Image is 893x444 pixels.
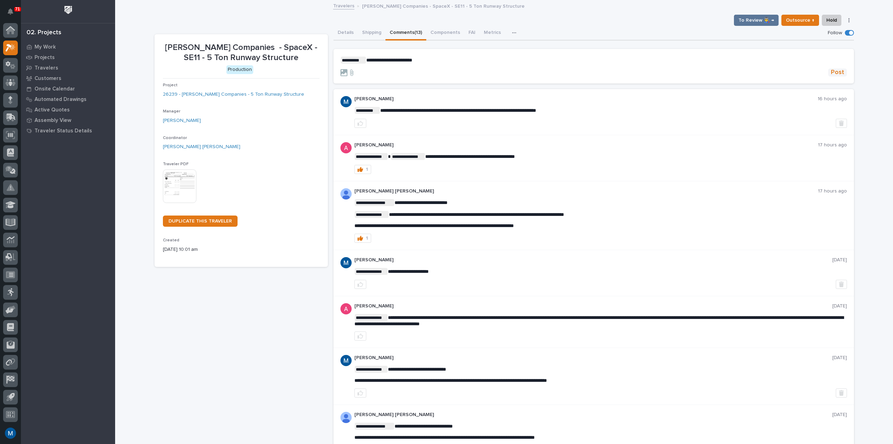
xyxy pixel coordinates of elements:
p: 71 [15,7,20,12]
p: [PERSON_NAME] [354,303,832,309]
img: ACg8ocIvjV8JvZpAypjhyiWMpaojd8dqkqUuCyfg92_2FdJdOC49qw=s96-c [340,355,352,366]
button: Outsource ↑ [781,15,819,26]
img: Workspace Logo [62,3,75,16]
p: [PERSON_NAME] [354,96,818,102]
button: Comments (13) [385,26,426,41]
button: like this post [354,388,366,398]
p: [PERSON_NAME] Companies - SpaceX - SE11 - 5 Ton Runway Structure [362,2,525,9]
div: 02. Projects [27,29,61,37]
a: Travelers [21,63,115,73]
p: Active Quotes [35,107,70,113]
img: ACg8ocKcMZQ4tabbC1K-lsv7XHeQNnaFu4gsgPufzKnNmz0_a9aUSA=s96-c [340,142,352,153]
p: [DATE] 10:01 am [163,246,320,253]
div: 1 [366,167,368,172]
button: Notifications [3,4,18,19]
button: users-avatar [3,426,18,441]
img: ACg8ocIvjV8JvZpAypjhyiWMpaojd8dqkqUuCyfg92_2FdJdOC49qw=s96-c [340,96,352,107]
p: [PERSON_NAME] Companies - SpaceX - SE11 - 5 Ton Runway Structure [163,43,320,63]
button: like this post [354,280,366,289]
button: FAI [464,26,480,41]
span: Hold [826,16,837,24]
p: Follow [828,30,842,36]
a: [PERSON_NAME] [163,117,201,124]
a: Assembly View [21,115,115,125]
a: Active Quotes [21,104,115,115]
img: AD_cMMRcK_lR-hunIWE1GUPcUjzJ19X9Uk7D-9skk6qMORDJB_ZroAFOMmnE07bDdh4EHUMJPuIZ72TfOWJm2e1TqCAEecOOP... [340,188,352,199]
p: Traveler Status Details [35,128,92,134]
span: Created [163,238,179,242]
img: ACg8ocKcMZQ4tabbC1K-lsv7XHeQNnaFu4gsgPufzKnNmz0_a9aUSA=s96-c [340,303,352,314]
button: 1 [354,165,371,174]
span: Outsource ↑ [786,16,815,24]
span: Post [831,68,844,77]
a: Travelers [333,1,354,9]
a: DUPLICATE THIS TRAVELER [163,216,238,227]
a: [PERSON_NAME] [PERSON_NAME] [163,143,240,151]
div: 1 [366,236,368,241]
span: Manager [163,109,180,114]
p: Travelers [35,65,58,71]
img: AD_cMMRcK_lR-hunIWE1GUPcUjzJ19X9Uk7D-9skk6qMORDJB_ZroAFOMmnE07bDdh4EHUMJPuIZ72TfOWJm2e1TqCAEecOOP... [340,412,352,423]
button: 1 [354,234,371,243]
button: like this post [354,119,366,128]
span: Traveler PDF [163,162,189,166]
button: Delete post [836,280,847,289]
span: To Review 👨‍🏭 → [738,16,774,24]
button: Components [426,26,464,41]
p: [PERSON_NAME] [354,355,832,361]
p: Customers [35,75,61,82]
p: [DATE] [832,355,847,361]
p: My Work [35,44,56,50]
a: Automated Drawings [21,94,115,104]
button: Hold [822,15,841,26]
p: 17 hours ago [818,142,847,148]
img: ACg8ocIvjV8JvZpAypjhyiWMpaojd8dqkqUuCyfg92_2FdJdOC49qw=s96-c [340,257,352,268]
p: [DATE] [832,303,847,309]
p: 16 hours ago [818,96,847,102]
button: like this post [354,332,366,341]
a: Projects [21,52,115,63]
p: [DATE] [832,412,847,418]
a: 26239 - [PERSON_NAME] Companies - 5 Ton Runway Structure [163,91,304,98]
a: My Work [21,42,115,52]
button: Delete post [836,388,847,398]
p: Assembly View [35,117,71,124]
p: [PERSON_NAME] [PERSON_NAME] [354,188,818,194]
p: [PERSON_NAME] [PERSON_NAME] [354,412,832,418]
p: Onsite Calendar [35,86,75,92]
span: DUPLICATE THIS TRAVELER [168,219,232,224]
p: [PERSON_NAME] [354,142,818,148]
a: Customers [21,73,115,83]
p: 17 hours ago [818,188,847,194]
button: Metrics [480,26,505,41]
button: To Review 👨‍🏭 → [734,15,779,26]
a: Onsite Calendar [21,83,115,94]
p: [PERSON_NAME] [354,257,832,263]
div: Production [226,65,253,74]
p: Automated Drawings [35,96,87,103]
span: Project [163,83,178,87]
button: Details [333,26,358,41]
button: Shipping [358,26,385,41]
p: Projects [35,54,55,61]
a: Traveler Status Details [21,125,115,136]
button: Post [828,68,847,77]
p: [DATE] [832,257,847,263]
div: Notifications71 [9,8,18,20]
span: Coordinator [163,136,187,140]
button: Delete post [836,119,847,128]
